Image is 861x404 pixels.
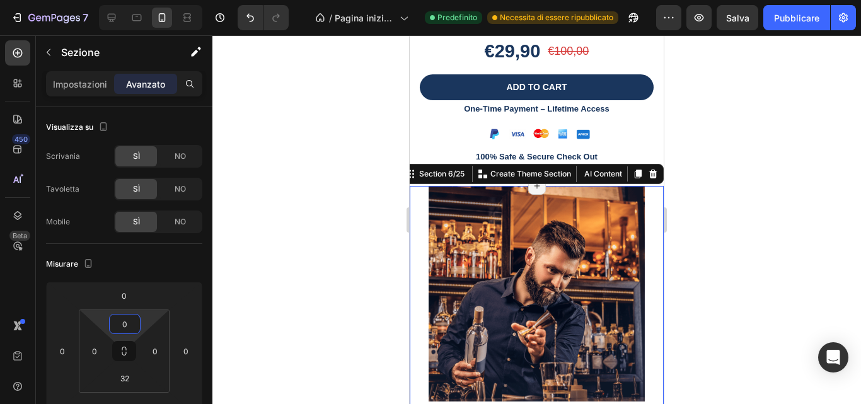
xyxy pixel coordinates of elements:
[46,184,79,193] font: Tavoletta
[83,11,88,24] font: 7
[14,135,28,144] font: 450
[85,342,104,361] input: 0px
[410,35,664,404] iframe: Area di progettazione
[53,79,107,89] font: Impostazioni
[13,231,27,240] font: Beta
[112,369,137,388] input: 2xl
[818,342,848,372] div: Apri Intercom Messenger
[46,259,78,268] font: Misurare
[500,13,613,22] font: Necessita di essere ripubblicato
[46,217,70,226] font: Mobile
[133,184,140,193] font: SÌ
[175,151,186,161] font: NO
[774,13,819,23] font: Pubblicare
[133,151,140,161] font: SÌ
[46,151,80,161] font: Scrivania
[175,184,186,193] font: NO
[61,46,100,59] font: Sezione
[61,45,165,60] p: Sezione
[329,13,332,23] font: /
[437,13,477,22] font: Predefinito
[133,217,140,226] font: SÌ
[726,13,749,23] font: Salva
[763,5,830,30] button: Pubblicare
[176,342,195,361] input: 0
[112,315,137,333] input: 0
[238,5,289,30] div: Annulla/Ripristina
[146,342,165,361] input: 0px
[175,217,186,226] font: NO
[112,286,137,305] input: 0
[717,5,758,30] button: Salva
[335,13,395,50] font: Pagina iniziale - 24 lug, 20:28:10
[46,122,93,132] font: Visualizza su
[5,5,94,30] button: 7
[126,79,165,89] font: Avanzato
[53,342,72,361] input: 0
